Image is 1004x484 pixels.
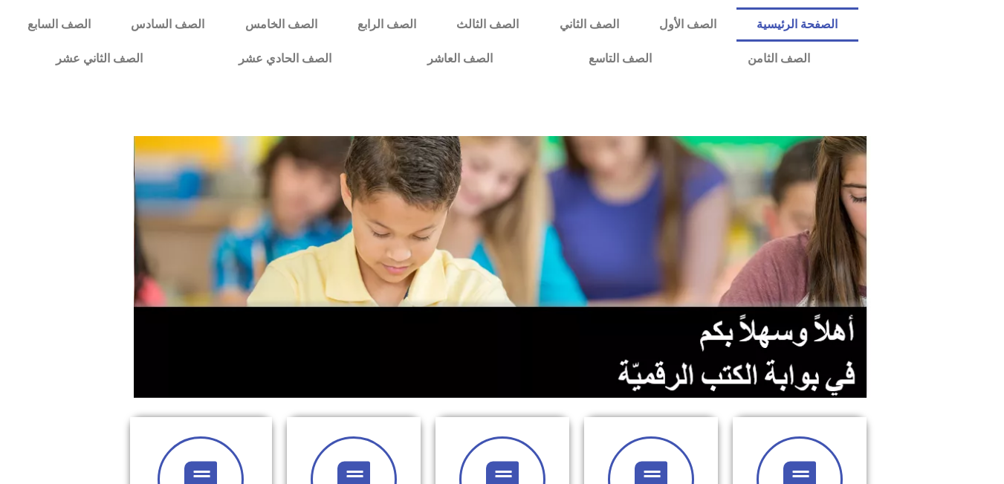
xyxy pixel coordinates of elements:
a: الصف السابع [7,7,111,42]
a: الصف الخامس [225,7,337,42]
a: الصف الرابع [337,7,436,42]
a: الصفحة الرئيسية [736,7,858,42]
a: الصف السادس [111,7,224,42]
a: الصف الحادي عشر [190,42,379,76]
a: الصف الثاني عشر [7,42,190,76]
a: الصف الثالث [436,7,539,42]
a: الصف الثاني [540,7,639,42]
a: الصف الثامن [699,42,858,76]
a: الصف التاسع [540,42,699,76]
a: الصف العاشر [379,42,540,76]
a: الصف الأول [639,7,736,42]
